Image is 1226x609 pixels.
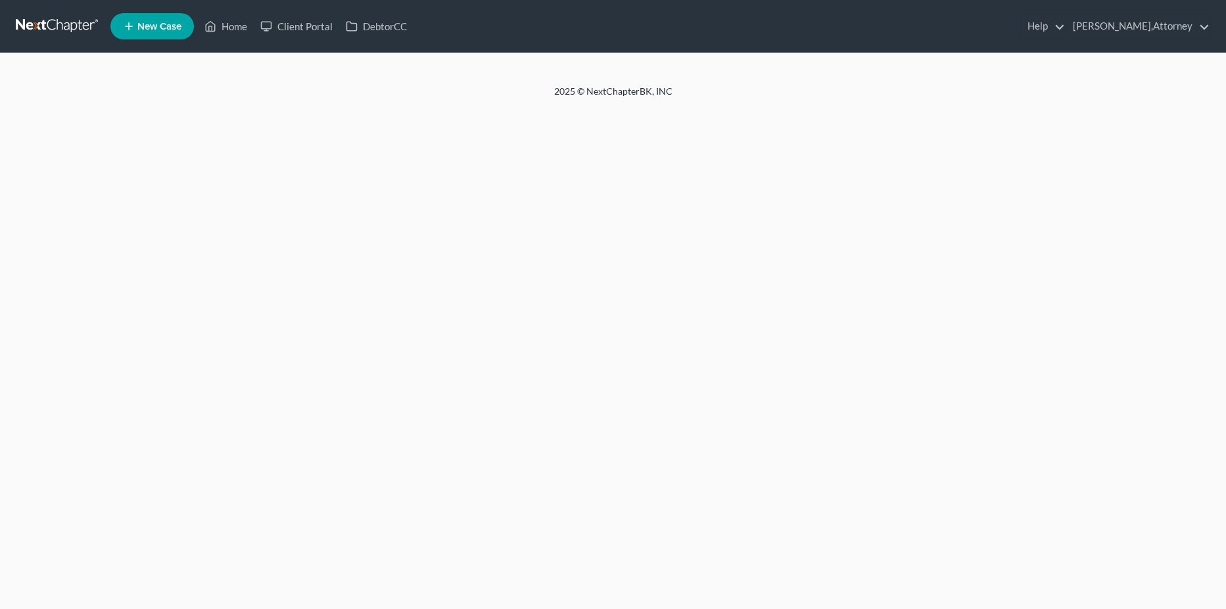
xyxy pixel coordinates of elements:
[339,14,413,38] a: DebtorCC
[1021,14,1065,38] a: Help
[1066,14,1210,38] a: [PERSON_NAME],Attorney
[110,13,194,39] new-legal-case-button: New Case
[254,14,339,38] a: Client Portal
[198,14,254,38] a: Home
[239,85,988,109] div: 2025 © NextChapterBK, INC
